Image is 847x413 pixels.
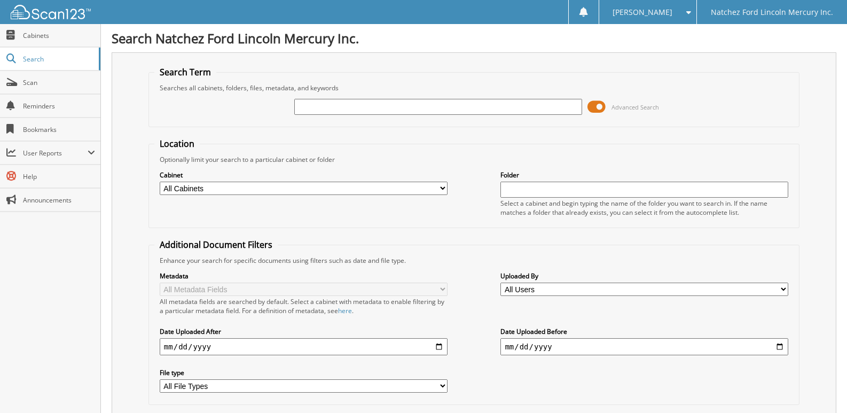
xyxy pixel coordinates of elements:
label: Folder [500,170,788,180]
span: Cabinets [23,31,95,40]
div: Enhance your search for specific documents using filters such as date and file type. [154,256,794,265]
input: start [160,338,448,355]
a: here [338,306,352,315]
iframe: Chat Widget [794,362,847,413]
span: User Reports [23,149,88,158]
span: Natchez Ford Lincoln Mercury Inc. [711,9,833,15]
label: Cabinet [160,170,448,180]
span: Bookmarks [23,125,95,134]
span: [PERSON_NAME] [613,9,672,15]
span: Advanced Search [611,103,659,111]
legend: Search Term [154,66,216,78]
div: Select a cabinet and begin typing the name of the folder you want to search in. If the name match... [500,199,788,217]
span: Reminders [23,102,95,111]
span: Announcements [23,196,95,205]
legend: Additional Document Filters [154,239,278,251]
legend: Location [154,138,200,150]
input: end [500,338,788,355]
label: Date Uploaded Before [500,327,788,336]
div: All metadata fields are searched by default. Select a cabinet with metadata to enable filtering b... [160,297,448,315]
span: Scan [23,78,95,87]
img: scan123-logo-white.svg [11,5,91,19]
h1: Search Natchez Ford Lincoln Mercury Inc. [112,29,836,47]
label: Date Uploaded After [160,327,448,336]
div: Searches all cabinets, folders, files, metadata, and keywords [154,83,794,92]
span: Search [23,54,93,64]
label: File type [160,368,448,377]
label: Uploaded By [500,271,788,280]
label: Metadata [160,271,448,280]
div: Optionally limit your search to a particular cabinet or folder [154,155,794,164]
span: Help [23,172,95,181]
